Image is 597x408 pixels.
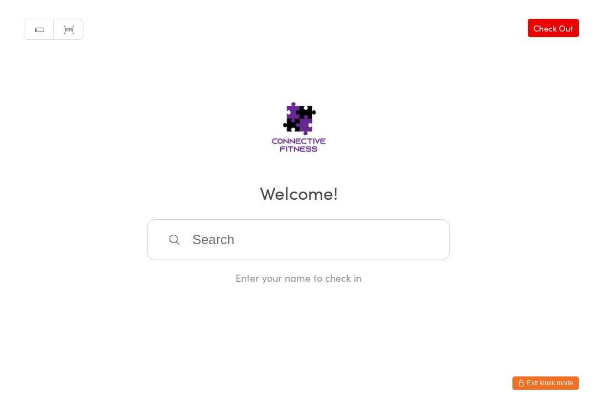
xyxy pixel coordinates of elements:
a: Check Out [528,19,579,37]
input: Search [147,219,450,260]
h2: Welcome! [11,180,586,205]
button: Exit kiosk mode [512,376,579,390]
img: Connective Fitness [237,81,361,164]
div: Enter your name to check in [147,271,450,285]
